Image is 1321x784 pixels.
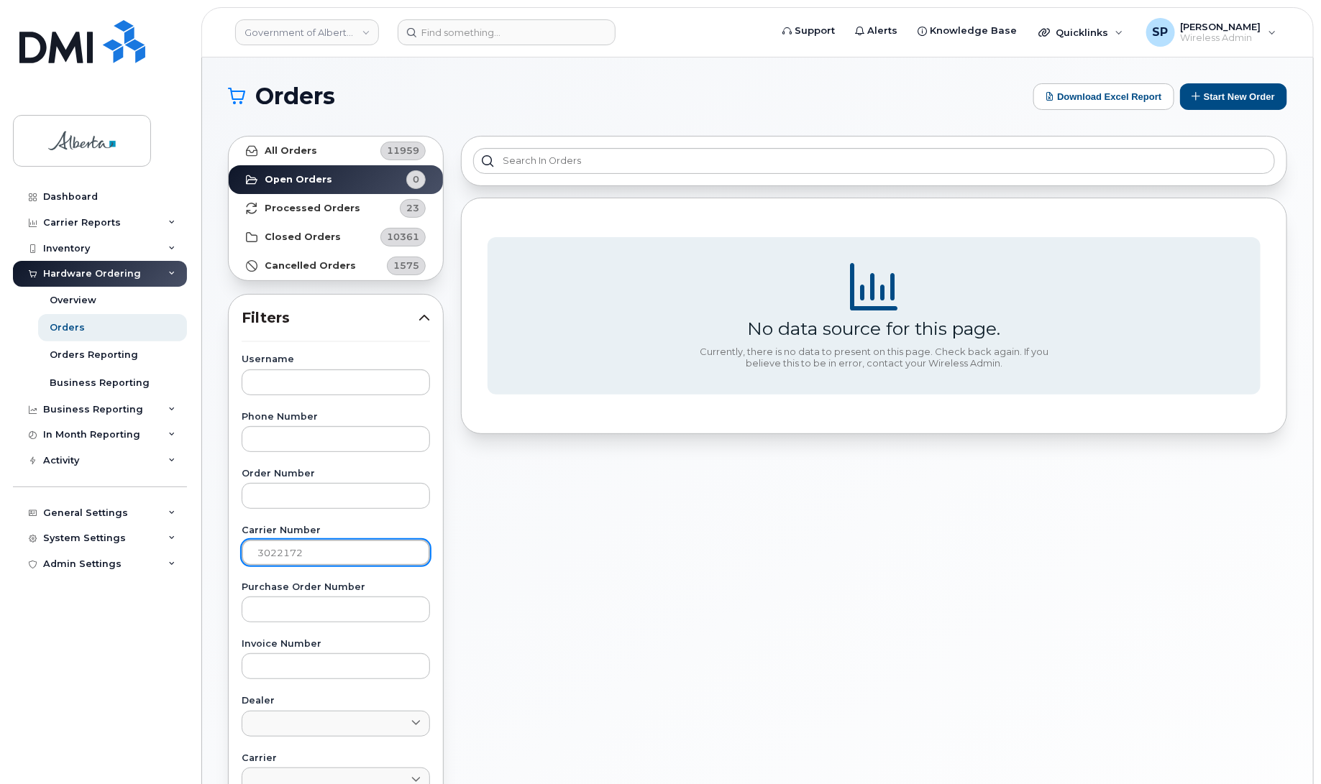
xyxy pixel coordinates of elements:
[695,346,1054,369] div: Currently, there is no data to present on this page. Check back again. If you believe this to be ...
[242,583,430,592] label: Purchase Order Number
[242,640,430,649] label: Invoice Number
[265,174,332,185] strong: Open Orders
[242,754,430,763] label: Carrier
[265,203,360,214] strong: Processed Orders
[265,231,341,243] strong: Closed Orders
[1180,83,1287,110] button: Start New Order
[387,144,419,157] span: 11959
[406,201,419,215] span: 23
[265,145,317,157] strong: All Orders
[229,252,443,280] a: Cancelled Orders1575
[242,308,419,328] span: Filters
[242,526,430,535] label: Carrier Number
[242,412,430,422] label: Phone Number
[229,194,443,223] a: Processed Orders23
[242,469,430,479] label: Order Number
[242,696,430,706] label: Dealer
[229,137,443,165] a: All Orders11959
[229,165,443,194] a: Open Orders0
[413,172,419,186] span: 0
[473,148,1275,174] input: Search in orders
[1033,83,1174,110] button: Download Excel Report
[393,259,419,272] span: 1575
[255,86,335,107] span: Orders
[242,355,430,364] label: Username
[748,318,1001,339] div: No data source for this page.
[265,260,356,272] strong: Cancelled Orders
[387,230,419,244] span: 10361
[229,223,443,252] a: Closed Orders10361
